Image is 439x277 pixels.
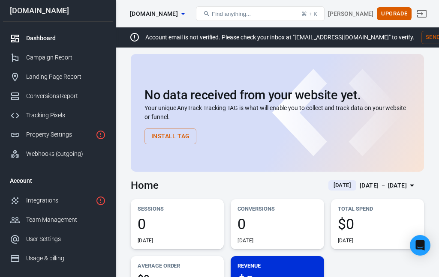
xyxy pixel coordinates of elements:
h3: Home [131,179,159,191]
a: Property Settings [3,125,113,144]
p: Sessions [138,204,217,213]
a: Campaign Report [3,48,113,67]
p: Revenue [238,261,317,270]
svg: 1 networks not verified yet [96,196,106,206]
div: Webhooks (outgoing) [26,149,106,158]
a: Integrations [3,191,113,210]
p: Conversions [238,204,317,213]
a: Usage & billing [3,249,113,268]
div: [DATE] [238,237,253,244]
span: [DATE] [330,181,355,190]
div: [DATE] [338,237,354,244]
div: Integrations [26,196,92,205]
div: Open Intercom Messenger [410,235,430,256]
span: samcart.com [130,9,178,19]
span: Find anything... [212,11,251,17]
div: [DATE] [138,237,153,244]
span: 0 [138,217,217,231]
a: Webhooks (outgoing) [3,144,113,164]
a: User Settings [3,229,113,249]
div: Team Management [26,215,106,224]
a: Conversions Report [3,86,113,106]
a: Sign out [412,3,432,24]
div: [DOMAIN_NAME] [3,7,113,15]
button: [DOMAIN_NAME] [126,6,188,22]
div: Dashboard [26,34,106,43]
button: Install Tag [144,128,196,144]
h2: No data received from your website yet. [144,88,410,102]
div: Conversions Report [26,92,106,101]
p: Total Spend [338,204,417,213]
div: [DATE] － [DATE] [360,180,407,191]
p: Average Order [138,261,217,270]
div: Landing Page Report [26,72,106,81]
p: Account email is not verified. Please check your inbox at "[EMAIL_ADDRESS][DOMAIN_NAME]" to verify. [145,33,415,42]
p: Your unique AnyTrack Tracking TAG is what will enable you to collect and track data on your websi... [144,104,410,122]
a: Team Management [3,210,113,229]
div: Usage & billing [26,254,106,263]
div: ⌘ + K [301,11,317,17]
a: Landing Page Report [3,67,113,86]
div: Tracking Pixels [26,111,106,120]
button: Upgrade [377,7,412,21]
div: User Settings [26,235,106,244]
a: Tracking Pixels [3,106,113,125]
div: Property Settings [26,130,92,139]
button: [DATE][DATE] － [DATE] [322,179,424,193]
span: 0 [238,217,317,231]
li: Account [3,170,113,191]
button: Find anything...⌘ + K [196,6,325,21]
svg: Property is not installed yet [96,130,106,140]
a: Dashboard [3,29,113,48]
div: Campaign Report [26,53,106,62]
div: Account id: 2prkmgRZ [328,9,373,18]
span: $0 [338,217,417,231]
